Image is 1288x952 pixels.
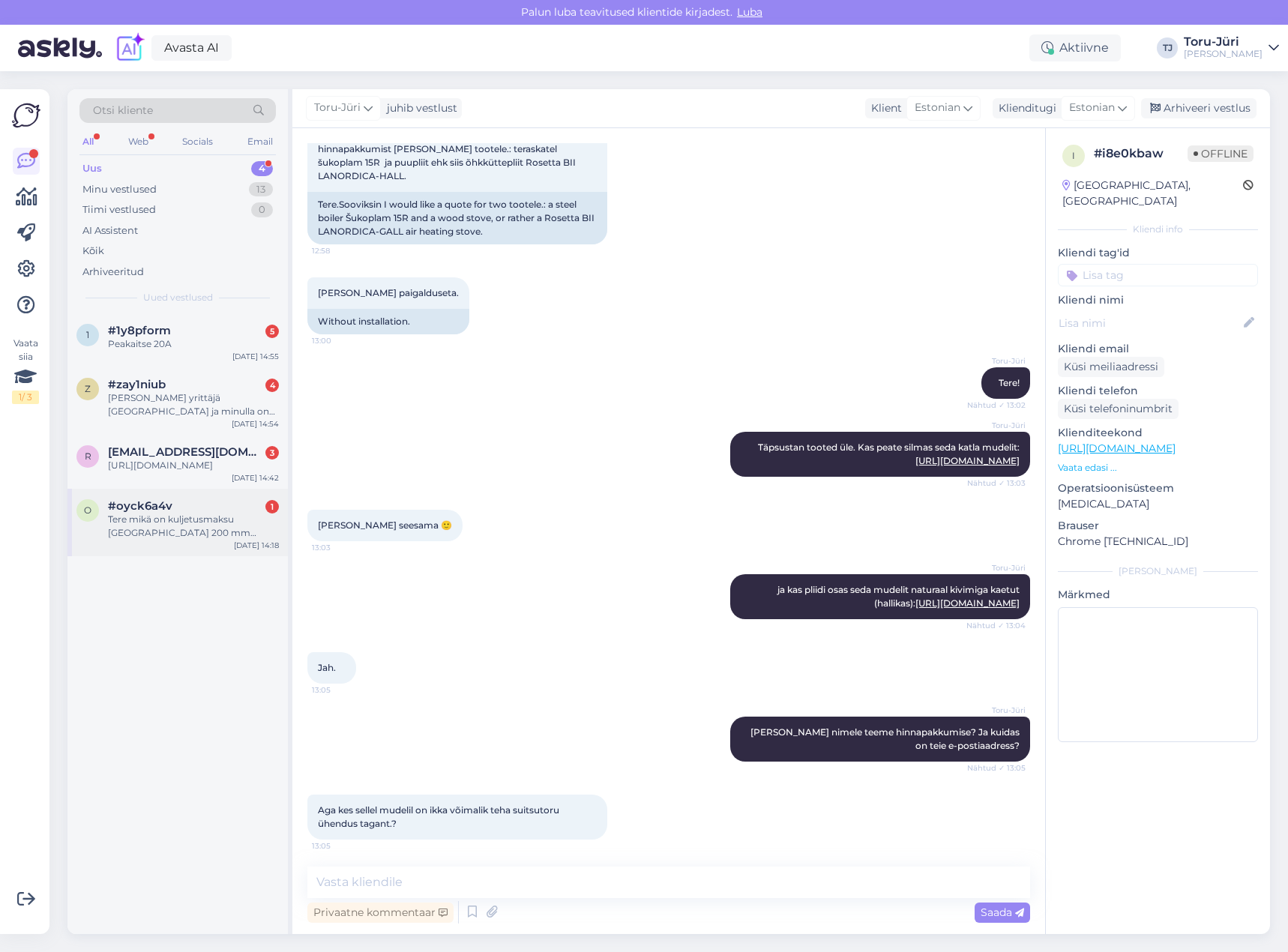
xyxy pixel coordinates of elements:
[82,161,102,176] div: Uus
[1069,100,1115,116] span: Estonian
[1141,98,1257,118] div: Arhiveeri vestlus
[1058,518,1258,534] p: Brauser
[312,335,368,346] span: 13:00
[82,202,156,217] div: Tiimi vestlused
[969,705,1026,716] span: Toru-Jüri
[1058,341,1258,357] p: Kliendi email
[1058,357,1164,377] div: Küsi meiliaadressi
[1062,178,1243,209] div: [GEOGRAPHIC_DATA], [GEOGRAPHIC_DATA]
[1058,496,1258,512] p: [MEDICAL_DATA]
[234,540,279,551] div: [DATE] 14:18
[381,100,457,116] div: juhib vestlust
[777,584,1022,609] span: ja kas pliidi osas seda mudelit naturaal kivimiga kaetut (hallikas):
[79,132,97,151] div: All
[249,182,273,197] div: 13
[966,620,1026,631] span: Nähtud ✓ 13:04
[1058,564,1258,578] div: [PERSON_NAME]
[969,420,1026,431] span: Toru-Jüri
[1059,315,1241,331] input: Lisa nimi
[232,351,279,362] div: [DATE] 14:55
[312,684,368,696] span: 13:05
[108,459,279,472] div: [URL][DOMAIN_NAME]
[251,202,273,217] div: 0
[265,500,279,513] div: 1
[312,245,368,256] span: 12:58
[1058,480,1258,496] p: Operatsioonisüsteem
[143,291,213,304] span: Uued vestlused
[244,132,276,151] div: Email
[1058,399,1179,419] div: Küsi telefoninumbrit
[1058,223,1258,236] div: Kliendi info
[967,400,1026,411] span: Nähtud ✓ 13:02
[1058,587,1258,603] p: Märkmed
[108,378,166,391] span: #zay1niub
[967,477,1026,489] span: Nähtud ✓ 13:03
[1058,442,1176,455] a: [URL][DOMAIN_NAME]
[1184,36,1263,48] div: Toru-Jüri
[318,519,452,531] span: [PERSON_NAME] seesama 🙂
[1058,292,1258,308] p: Kliendi nimi
[125,132,151,151] div: Web
[915,100,960,116] span: Estonian
[758,442,1020,466] span: Täpsustan tooted üle. Kas peate silmas seda katla mudelit:
[732,5,767,19] span: Luba
[232,418,279,430] div: [DATE] 14:54
[1094,145,1188,163] div: # i8e0kbaw
[1184,48,1263,60] div: [PERSON_NAME]
[82,223,138,238] div: AI Assistent
[84,504,91,516] span: o
[82,182,157,197] div: Minu vestlused
[93,103,153,118] span: Otsi kliente
[108,445,264,459] span: r.sivakovs@gmail.com
[232,472,279,483] div: [DATE] 14:42
[1058,245,1258,261] p: Kliendi tag'id
[1188,145,1254,162] span: Offline
[1058,461,1258,475] p: Vaata edasi ...
[915,597,1020,609] a: [URL][DOMAIN_NAME]
[12,101,40,130] img: Askly Logo
[108,391,279,418] div: [PERSON_NAME] yrittäjä [GEOGRAPHIC_DATA] ja minulla on y-tunnus. Voi ostaa ilman alv-vero
[1029,34,1121,61] div: Aktiivne
[1058,534,1258,549] p: Chrome [TECHNICAL_ID]
[265,379,279,392] div: 4
[114,32,145,64] img: explore-ai
[999,377,1020,388] span: Tere!
[865,100,902,116] div: Klient
[1072,150,1075,161] span: i
[108,513,279,540] div: Tere mikä on kuljetusmaksu [GEOGRAPHIC_DATA] 200 mm tuulettimella ?
[1157,37,1178,58] div: TJ
[265,325,279,338] div: 5
[82,244,104,259] div: Kõik
[981,906,1024,919] span: Saada
[318,804,562,829] span: Aga kes sellel mudelil on ikka võimalik teha suitsutoru ühendus tagant.?
[151,35,232,61] a: Avasta AI
[86,329,89,340] span: 1
[307,903,454,923] div: Privaatne kommentaar
[312,840,368,852] span: 13:05
[1184,36,1279,60] a: Toru-Jüri[PERSON_NAME]
[108,337,279,351] div: Peakaitse 20A
[318,287,459,298] span: [PERSON_NAME] paigalduseta.
[251,161,273,176] div: 4
[969,562,1026,573] span: Toru-Jüri
[265,446,279,460] div: 3
[1058,383,1258,399] p: Kliendi telefon
[108,324,171,337] span: #1y8pform
[312,542,368,553] span: 13:03
[307,192,607,244] div: Tere.Sooviksin I would like a quote for two tootele.: a steel boiler Šukoplam 15R and a wood stov...
[969,355,1026,367] span: Toru-Jüri
[1058,425,1258,441] p: Klienditeekond
[993,100,1056,116] div: Klienditugi
[750,726,1022,751] span: [PERSON_NAME] nimele teeme hinnapakkumise? Ja kuidas on teie e-postiaadress?
[108,499,172,513] span: #oyck6a4v
[12,391,39,404] div: 1 / 3
[1058,264,1258,286] input: Lisa tag
[307,309,469,334] div: Without installation.
[85,383,91,394] span: z
[915,455,1020,466] a: [URL][DOMAIN_NAME]
[85,451,91,462] span: r
[314,100,361,116] span: Toru-Jüri
[967,762,1026,774] span: Nähtud ✓ 13:05
[318,662,336,673] span: Jah.
[12,337,39,404] div: Vaata siia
